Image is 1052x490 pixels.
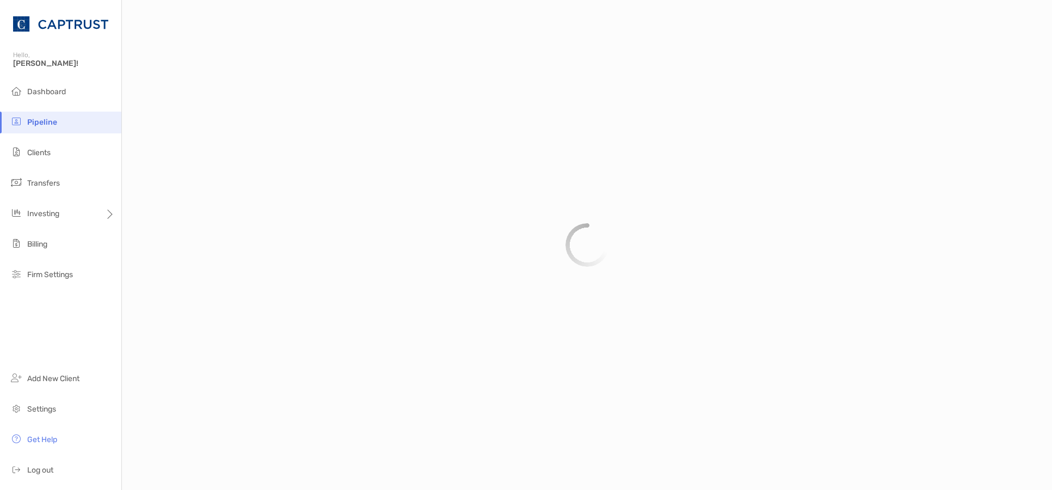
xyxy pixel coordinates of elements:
[10,237,23,250] img: billing icon
[27,465,53,475] span: Log out
[10,463,23,476] img: logout icon
[10,206,23,219] img: investing icon
[27,435,57,444] span: Get Help
[10,432,23,445] img: get-help icon
[27,270,73,279] span: Firm Settings
[27,148,51,157] span: Clients
[27,118,57,127] span: Pipeline
[27,405,56,414] span: Settings
[27,209,59,218] span: Investing
[10,371,23,384] img: add_new_client icon
[10,267,23,280] img: firm-settings icon
[10,402,23,415] img: settings icon
[10,115,23,128] img: pipeline icon
[10,84,23,97] img: dashboard icon
[27,374,79,383] span: Add New Client
[13,59,115,68] span: [PERSON_NAME]!
[10,145,23,158] img: clients icon
[13,4,108,44] img: CAPTRUST Logo
[27,87,66,96] span: Dashboard
[27,240,47,249] span: Billing
[27,179,60,188] span: Transfers
[10,176,23,189] img: transfers icon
